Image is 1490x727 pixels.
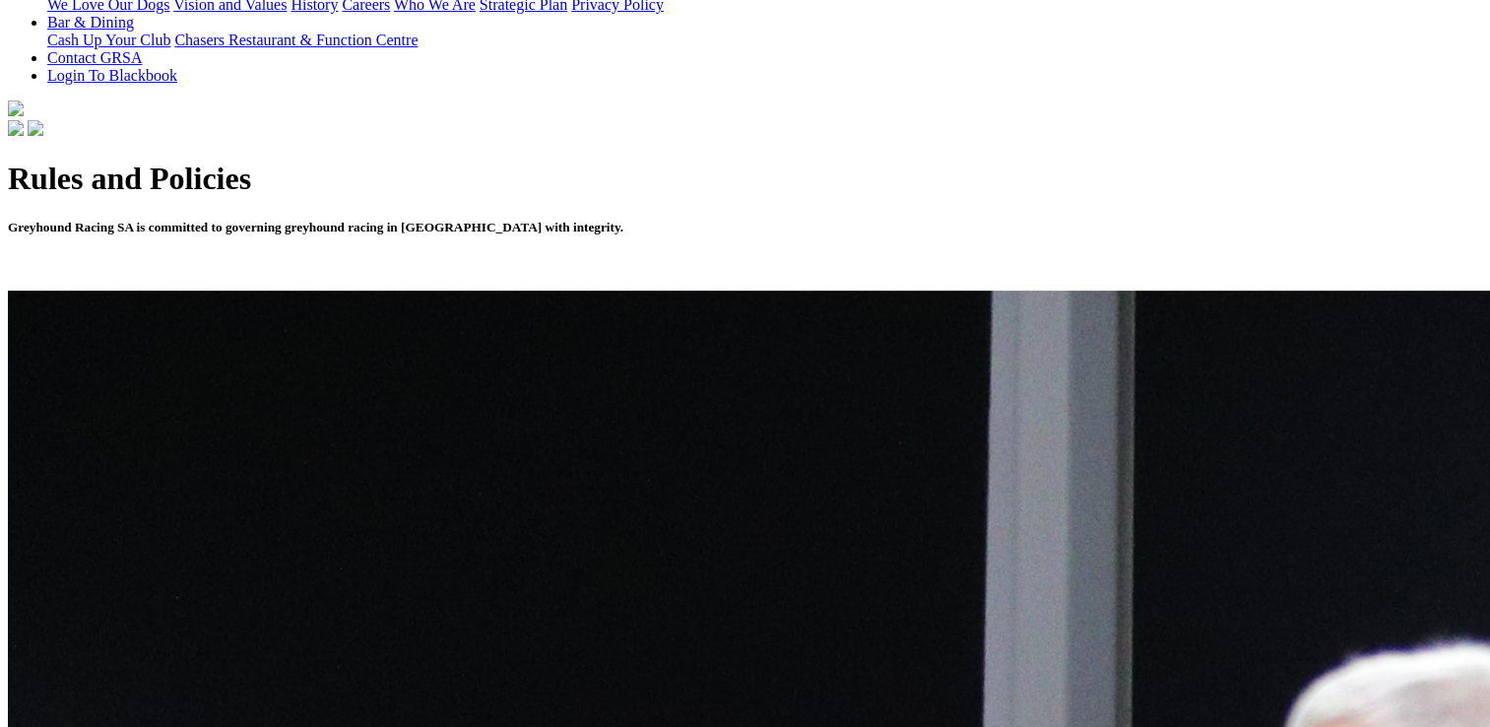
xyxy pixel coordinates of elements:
a: Contact GRSA [47,49,142,66]
a: Cash Up Your Club [47,32,170,48]
h1: Rules and Policies [8,161,1482,197]
div: Bar & Dining [47,32,1482,49]
img: logo-grsa-white.png [8,100,24,116]
h5: Greyhound Racing SA is committed to governing greyhound racing in [GEOGRAPHIC_DATA] with integrity. [8,220,1482,235]
a: Chasers Restaurant & Function Centre [174,32,418,48]
img: facebook.svg [8,120,24,136]
a: Bar & Dining [47,14,134,31]
a: Login To Blackbook [47,67,177,84]
img: twitter.svg [28,120,43,136]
